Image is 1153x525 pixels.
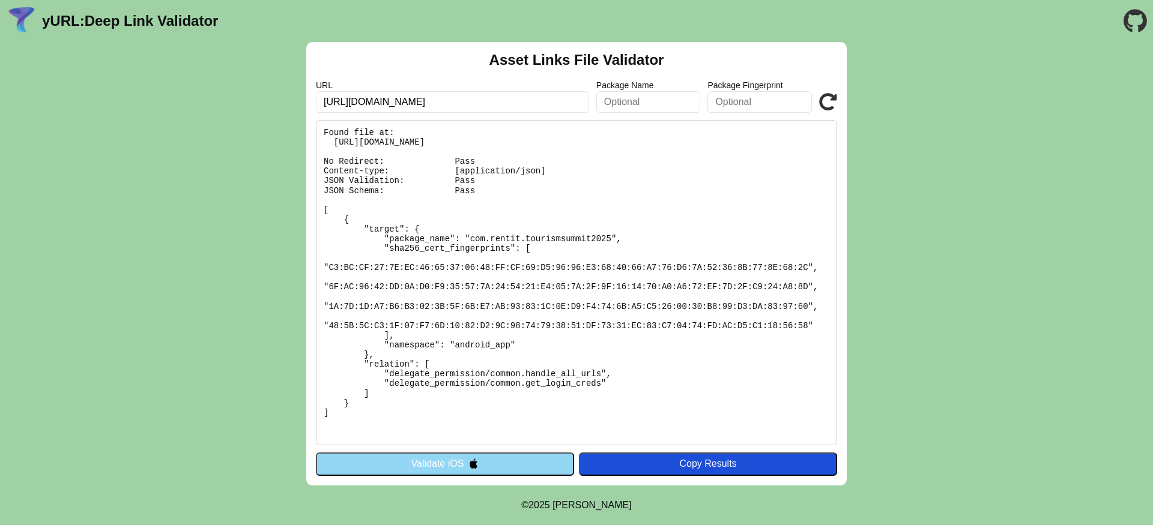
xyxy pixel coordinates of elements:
pre: Found file at: [URL][DOMAIN_NAME] No Redirect: Pass Content-type: [application/json] JSON Validat... [316,120,837,445]
img: yURL Logo [6,5,37,37]
h2: Asset Links File Validator [489,52,664,68]
input: Required [316,91,589,113]
a: Michael Ibragimchayev's Personal Site [552,500,632,510]
span: 2025 [528,500,550,510]
label: Package Fingerprint [707,80,812,90]
img: appleIcon.svg [468,458,479,469]
label: Package Name [596,80,701,90]
input: Optional [596,91,701,113]
input: Optional [707,91,812,113]
label: URL [316,80,589,90]
button: Copy Results [579,452,837,475]
div: Copy Results [585,458,831,469]
a: yURL:Deep Link Validator [42,13,218,29]
button: Validate iOS [316,452,574,475]
footer: © [521,485,631,525]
